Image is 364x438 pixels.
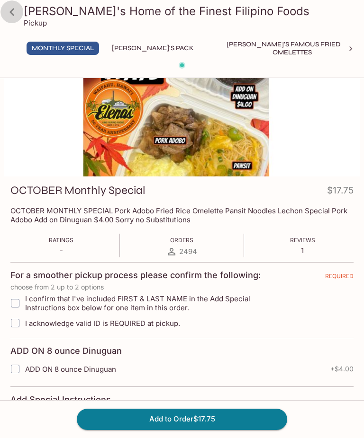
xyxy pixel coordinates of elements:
span: Orders [170,237,193,244]
h4: $17.75 [327,183,354,201]
span: Ratings [49,237,73,244]
p: OCTOBER MONTHLY SPECIAL Pork Adobo Fried Rice Omelette Pansit Noodles Lechon Special Pork Adobo A... [10,206,354,224]
span: 2494 [179,247,197,256]
div: OCTOBER Monthly Special [4,51,360,176]
button: Add to Order$17.75 [77,409,287,429]
p: 1 [290,246,315,255]
span: I confirm that I've included FIRST & LAST NAME in the Add Special Instructions box below for one ... [25,294,263,312]
span: ADD ON 8 ounce Dinuguan [25,365,116,374]
h3: OCTOBER Monthly Special [10,183,146,198]
p: Pickup [24,18,47,27]
h3: [PERSON_NAME]'s Home of the Finest Filipino Foods [24,4,356,18]
h4: ADD ON 8 ounce Dinuguan [10,346,122,356]
button: Monthly Special [27,42,99,55]
p: choose from 2 up to 2 options [10,283,354,291]
h4: Add Special Instructions [10,394,354,405]
span: Reviews [290,237,315,244]
h4: For a smoother pickup process please confirm the following: [10,270,261,280]
span: REQUIRED [325,272,354,283]
span: + $4.00 [330,365,354,373]
span: I acknowledge valid ID is REQUIRED at pickup. [25,319,180,328]
button: [PERSON_NAME]'s Pack [107,42,199,55]
p: - [49,246,73,255]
